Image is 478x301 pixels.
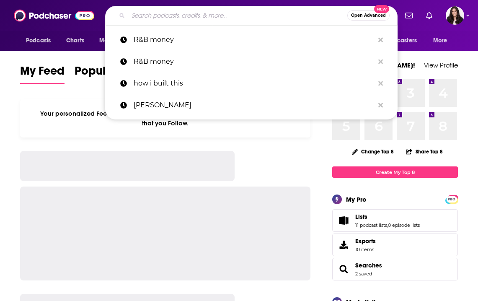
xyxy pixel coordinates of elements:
[427,33,458,49] button: open menu
[355,271,372,277] a: 2 saved
[134,94,374,116] p: paul kelly
[61,33,89,49] a: Charts
[355,222,387,228] a: 11 podcast lists
[332,209,458,232] span: Lists
[75,64,146,84] a: Popular Feed
[387,222,388,228] span: ,
[332,234,458,256] a: Exports
[134,29,374,51] p: R&B money
[406,143,443,160] button: Share Top 8
[355,213,367,221] span: Lists
[423,8,436,23] a: Show notifications dropdown
[134,51,374,73] p: R&B money
[446,6,464,25] span: Logged in as RebeccaShapiro
[105,29,398,51] a: R&B money
[14,8,94,23] img: Podchaser - Follow, Share and Rate Podcasts
[20,99,310,138] div: Your personalized Feed is curated based on the Podcasts, Creators, Users, and Lists that you Follow.
[20,64,65,84] a: My Feed
[351,13,386,18] span: Open Advanced
[105,6,398,25] div: Search podcasts, credits, & more...
[355,237,376,245] span: Exports
[105,94,398,116] a: [PERSON_NAME]
[99,35,129,47] span: Monitoring
[371,33,429,49] button: open menu
[335,263,352,275] a: Searches
[332,166,458,178] a: Create My Top 8
[75,64,146,83] span: Popular Feed
[355,247,376,252] span: 10 items
[374,5,389,13] span: New
[335,215,352,226] a: Lists
[446,6,464,25] button: Show profile menu
[332,258,458,280] span: Searches
[347,10,390,21] button: Open AdvancedNew
[388,222,420,228] a: 0 episode lists
[20,64,65,83] span: My Feed
[433,35,447,47] span: More
[424,61,458,69] a: View Profile
[105,51,398,73] a: R&B money
[105,73,398,94] a: how i built this
[134,73,374,94] p: how i built this
[335,239,352,251] span: Exports
[346,195,367,203] div: My Pro
[66,35,84,47] span: Charts
[447,196,457,202] a: PRO
[93,33,140,49] button: open menu
[128,9,347,22] input: Search podcasts, credits, & more...
[26,35,51,47] span: Podcasts
[347,146,399,157] button: Change Top 8
[355,213,420,221] a: Lists
[446,6,464,25] img: User Profile
[402,8,416,23] a: Show notifications dropdown
[20,33,62,49] button: open menu
[355,262,382,269] a: Searches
